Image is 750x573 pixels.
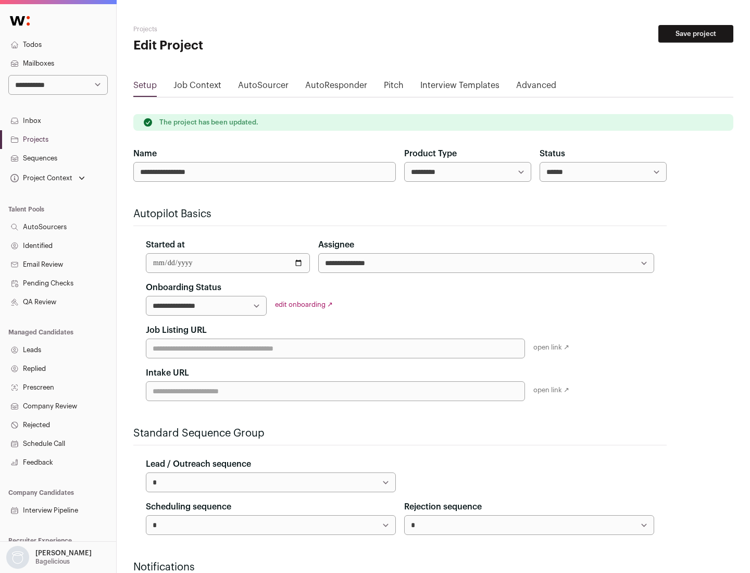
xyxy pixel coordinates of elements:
label: Rejection sequence [404,501,482,513]
a: Advanced [516,79,556,96]
label: Product Type [404,147,457,160]
a: Job Context [173,79,221,96]
label: Scheduling sequence [146,501,231,513]
img: nopic.png [6,546,29,569]
a: edit onboarding ↗ [275,301,333,308]
label: Assignee [318,239,354,251]
a: Interview Templates [420,79,499,96]
button: Open dropdown [4,546,94,569]
div: Project Context [8,174,72,182]
a: AutoResponder [305,79,367,96]
h2: Standard Sequence Group [133,426,667,441]
label: Started at [146,239,185,251]
label: Intake URL [146,367,189,379]
label: Job Listing URL [146,324,207,337]
label: Onboarding Status [146,281,221,294]
label: Name [133,147,157,160]
button: Save project [658,25,733,43]
p: [PERSON_NAME] [35,549,92,557]
h1: Edit Project [133,38,333,54]
h2: Projects [133,25,333,33]
label: Lead / Outreach sequence [146,458,251,470]
a: Setup [133,79,157,96]
a: Pitch [384,79,404,96]
p: Bagelicious [35,557,70,566]
img: Wellfound [4,10,35,31]
h2: Autopilot Basics [133,207,667,221]
button: Open dropdown [8,171,87,185]
p: The project has been updated. [159,118,258,127]
label: Status [540,147,565,160]
a: AutoSourcer [238,79,289,96]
